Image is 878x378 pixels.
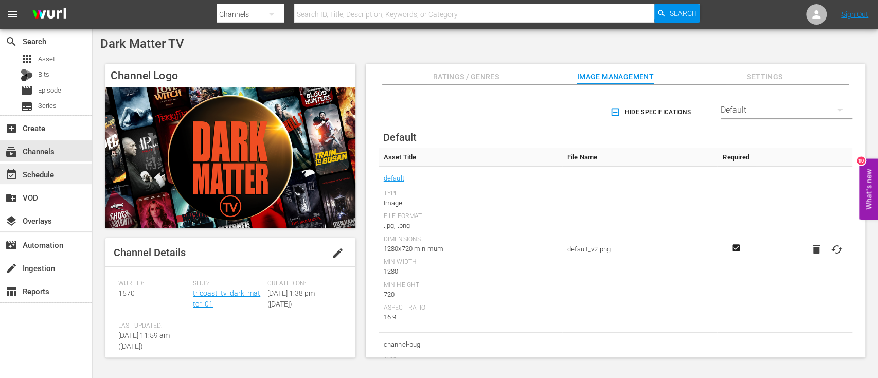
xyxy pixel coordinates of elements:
span: Series [38,101,57,111]
span: Create [5,122,17,135]
span: Dark Matter TV [100,37,184,51]
span: Ratings / Genres [427,70,505,83]
div: Dimensions [384,236,557,244]
button: edit [326,241,350,265]
button: Open Feedback Widget [859,158,878,220]
div: 10 [857,156,865,165]
h4: Channel Logo [105,64,355,87]
span: Episode [38,85,61,96]
span: edit [332,247,344,259]
div: Default [721,96,852,124]
span: Wurl ID: [118,280,188,288]
div: 720 [384,290,557,300]
span: Ingestion [5,262,17,275]
span: Asset [38,54,55,64]
span: Created On: [267,280,337,288]
div: Image [384,198,557,208]
span: channel-bug [384,338,557,351]
span: Overlays [5,215,17,227]
div: Aspect Ratio [384,304,557,312]
span: Channels [5,146,17,158]
span: Schedule [5,169,17,181]
div: Min Width [384,258,557,266]
div: 16:9 [384,312,557,322]
button: Hide Specifications [608,98,695,127]
span: Last Updated: [118,322,188,330]
td: default_v2.png [562,167,717,333]
span: Reports [5,285,17,298]
div: Min Height [384,281,557,290]
span: Default [383,131,417,143]
div: 1280x720 minimum [384,244,557,254]
svg: Required [730,243,742,253]
span: menu [6,8,19,21]
span: [DATE] 11:59 am ([DATE]) [118,331,170,350]
div: File Format [384,212,557,221]
span: Hide Specifications [612,107,691,118]
th: Asset Title [379,148,562,167]
th: Required [717,148,756,167]
div: Type [384,190,557,198]
th: File Name [562,148,717,167]
span: 1570 [118,289,135,297]
div: Type [384,356,557,364]
span: Slug: [193,280,262,288]
span: Settings [726,70,803,83]
div: 1280 [384,266,557,277]
span: Automation [5,239,17,251]
div: Bits [21,69,33,81]
span: Search [669,4,696,23]
span: Search [5,35,17,48]
span: [DATE] 1:38 pm ([DATE]) [267,289,315,308]
span: Bits [38,69,49,80]
span: Asset [21,53,33,65]
button: Search [654,4,700,23]
img: Dark Matter TV [105,87,355,228]
img: ans4CAIJ8jUAAAAAAAAAAAAAAAAAAAAAAAAgQb4GAAAAAAAAAAAAAAAAAAAAAAAAJMjXAAAAAAAAAAAAAAAAAAAAAAAAgAT5G... [25,3,74,27]
a: tricoast_tv_dark_matter_01 [193,289,260,308]
span: VOD [5,192,17,204]
span: Channel Details [114,246,186,259]
div: .jpg, .png [384,221,557,231]
span: Episode [21,84,33,97]
a: Sign Out [841,10,868,19]
span: Series [21,100,33,113]
a: default [384,172,404,185]
span: Image Management [577,70,654,83]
